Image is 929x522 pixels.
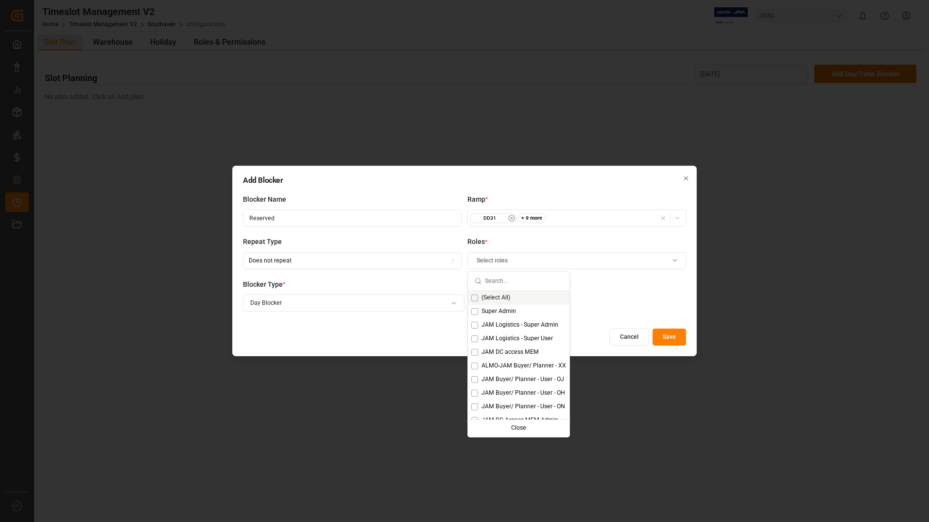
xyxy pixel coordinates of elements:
[482,402,565,411] span: JAM Buyer/ Planner - User - ON
[468,291,569,437] div: Suggestions
[243,176,686,184] h2: Add Blocker
[482,375,564,384] span: JAM Buyer/ Planner - User - OJ
[467,209,686,226] button: DD31+ 9 more
[482,321,558,330] span: JAM Logistics - Super Admin
[609,329,649,346] button: Cancel
[482,334,553,343] span: JAM Logistics - Super User
[482,307,516,316] span: Super Admin
[485,272,563,291] input: Search...
[482,362,566,370] span: ALMO-JAM Buyer/ Planner - XX
[482,348,539,357] span: JAM DC access MEM
[482,389,565,398] span: JAM Buyer/ Planner - User - OH
[518,213,548,223] button: + 9 more
[473,215,507,222] small: DD31
[467,252,686,269] button: Select roles
[518,213,546,223] div: + 9 more
[467,237,485,247] span: Roles
[467,194,485,205] span: Ramp
[653,329,686,346] button: Save
[243,279,283,290] span: Blocker Type
[482,294,510,302] span: (Select All)
[249,256,292,265] div: Does not repeat
[477,256,508,265] span: Select roles
[243,194,286,205] span: Blocker Name
[243,237,282,247] span: Repeat Type
[470,421,568,435] div: Close
[243,209,462,226] input: Enter name
[482,416,558,425] span: JAM DC Access MEM Admin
